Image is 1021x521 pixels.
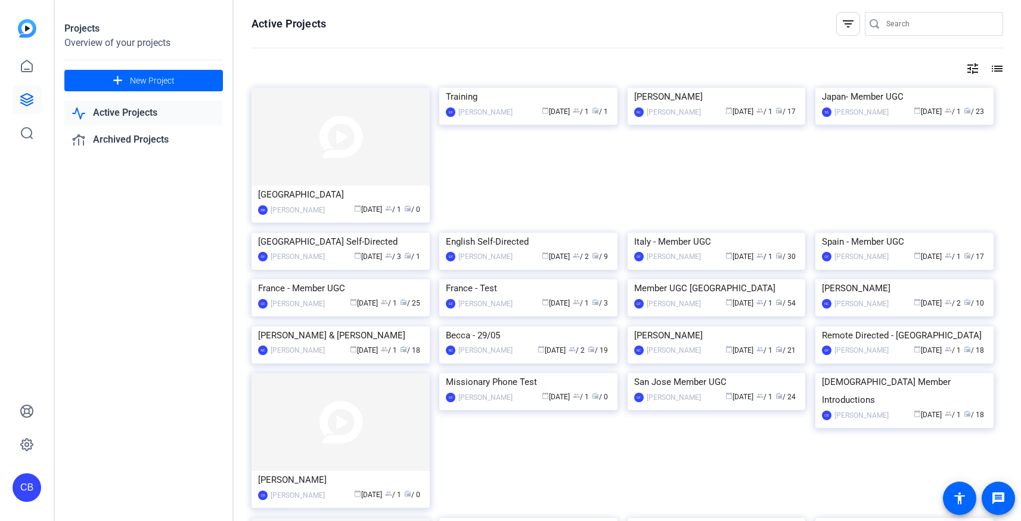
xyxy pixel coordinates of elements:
span: radio [592,107,599,114]
div: [PERSON_NAME] [271,204,325,216]
span: / 9 [592,252,608,261]
span: / 0 [592,393,608,401]
span: New Project [130,75,175,87]
span: radio [775,298,783,306]
span: radio [775,346,783,353]
div: [PERSON_NAME] [271,344,325,356]
span: radio [964,346,971,353]
span: [DATE] [725,393,753,401]
div: [PERSON_NAME] [647,391,701,403]
span: / 1 [592,107,608,116]
span: [DATE] [914,252,942,261]
div: [PERSON_NAME] [634,88,799,106]
span: calendar_today [350,298,357,306]
span: group [756,107,764,114]
div: GF [634,299,644,309]
span: radio [588,346,595,353]
div: Italy - Member UGC [634,233,799,251]
div: [GEOGRAPHIC_DATA] [258,186,423,204]
div: [PERSON_NAME] [458,344,513,356]
span: group [756,392,764,399]
div: France - Member UGC [258,279,423,297]
mat-icon: add [110,73,125,88]
div: [PERSON_NAME] [271,251,325,263]
div: [PERSON_NAME] [634,326,799,344]
span: group [573,107,580,114]
span: / 10 [964,299,984,307]
span: / 30 [775,252,796,261]
span: / 1 [385,205,401,214]
span: group [573,392,580,399]
div: CB [822,411,831,420]
span: / 1 [385,491,401,499]
div: [PERSON_NAME] [647,298,701,310]
div: Japan- Member UGC [822,88,987,106]
span: calendar_today [542,252,549,259]
span: / 18 [964,411,984,419]
span: group [945,346,952,353]
div: CB [258,491,268,500]
span: / 2 [945,299,961,307]
span: calendar_today [542,107,549,114]
div: NC [822,299,831,309]
span: group [756,346,764,353]
span: / 1 [756,346,772,354]
div: [PERSON_NAME] [647,251,701,263]
div: Spain - Member UGC [822,233,987,251]
span: / 19 [588,346,608,354]
div: Training [446,88,611,106]
span: [DATE] [350,299,378,307]
span: group [756,252,764,259]
div: [PERSON_NAME] [271,298,325,310]
div: NC [446,346,455,355]
span: [DATE] [542,393,570,401]
span: group [569,346,576,353]
span: radio [964,107,971,114]
span: / 1 [945,107,961,116]
span: radio [400,298,407,306]
div: SS [822,107,831,117]
span: / 17 [775,107,796,116]
div: Overview of your projects [64,36,223,50]
span: calendar_today [725,298,733,306]
span: / 18 [400,346,420,354]
div: [PERSON_NAME] [834,409,889,421]
span: / 1 [945,252,961,261]
span: [DATE] [354,205,382,214]
div: GF [446,252,455,261]
div: Remote Directed - [GEOGRAPHIC_DATA] [822,326,987,344]
span: calendar_today [725,392,733,399]
div: [PERSON_NAME] & [PERSON_NAME] [258,326,423,344]
span: / 1 [573,299,589,307]
span: radio [404,205,411,212]
span: radio [404,252,411,259]
span: [DATE] [914,346,942,354]
span: radio [400,346,407,353]
span: [DATE] [725,252,753,261]
div: English Self-Directed [446,233,611,251]
div: France - Test [446,279,611,297]
img: blue-gradient.svg [18,19,36,38]
div: [PERSON_NAME] [647,106,701,118]
span: group [945,298,952,306]
span: group [945,252,952,259]
span: radio [964,410,971,417]
span: [DATE] [354,491,382,499]
span: / 3 [592,299,608,307]
span: calendar_today [914,410,921,417]
div: [PERSON_NAME] [458,391,513,403]
mat-icon: tune [966,61,980,76]
div: [PERSON_NAME] [258,471,423,489]
span: / 1 [381,299,397,307]
span: group [381,346,388,353]
span: / 23 [964,107,984,116]
span: / 1 [756,107,772,116]
span: calendar_today [914,298,921,306]
span: calendar_today [354,490,361,497]
button: New Project [64,70,223,91]
span: calendar_today [914,346,921,353]
div: GF [634,393,644,402]
span: [DATE] [725,346,753,354]
div: [PERSON_NAME] [822,279,987,297]
span: calendar_today [725,107,733,114]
